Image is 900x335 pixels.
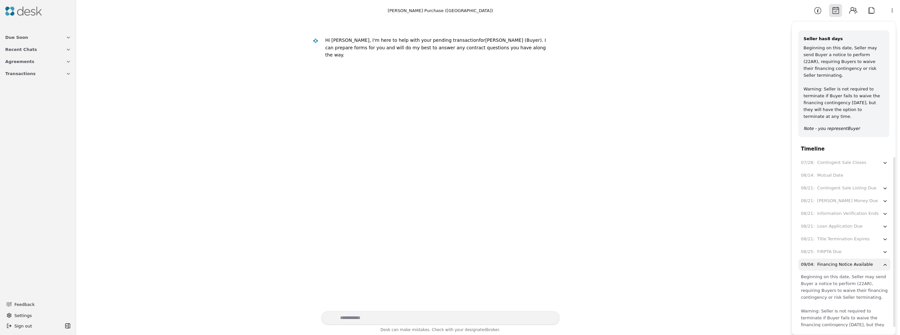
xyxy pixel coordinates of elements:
[14,323,32,329] span: Sign out
[465,327,487,332] span: designated
[817,185,876,192] div: Contingent Sale Listing Due
[388,7,493,14] div: [PERSON_NAME] Purchase ([GEOGRAPHIC_DATA])
[801,159,815,166] div: 07/28 :
[798,246,891,258] button: 08/25:FIRPTA Due
[5,46,37,53] span: Recent Chats
[1,68,75,80] button: Transactions
[817,223,862,230] div: Loan Application Due
[313,38,318,44] img: Desk
[325,38,479,43] div: Hi [PERSON_NAME], I'm here to help with your pending transaction
[798,195,891,207] button: 08/21:[PERSON_NAME] Money Due
[321,327,560,335] div: Desk can make mistakes. Check with your broker.
[321,311,560,325] textarea: Write your prompt here
[14,301,67,308] span: Feedback
[14,312,32,319] span: Settings
[3,298,71,310] button: Feedback
[801,223,815,230] div: 08/21 :
[804,44,884,120] div: Beginning on this date, Seller may send Buyer a notice to perform (22AR), requiring Buyers to wai...
[4,321,63,331] button: Sign out
[479,38,485,43] div: for
[801,210,815,217] div: 08/21 :
[817,159,866,166] div: Contingent Sale Closes
[801,261,815,268] div: 09/04 :
[4,310,72,321] button: Settings
[817,261,873,268] div: Financing Notice Available
[792,145,896,153] div: Timeline
[801,172,815,179] div: 08/14 :
[801,198,815,204] div: 08/21 :
[817,172,843,179] div: Mutual Date
[817,210,879,217] div: Information Verification Ends
[817,198,878,204] div: [PERSON_NAME] Money Due
[801,236,815,243] div: 08/21 :
[798,182,891,194] button: 08/21:Contingent Sale Listing Due
[798,157,891,169] button: 07/28:Contingent Sale Closes
[1,43,75,56] button: Recent Chats
[804,125,884,132] p: Note - you represent Buyer
[1,56,75,68] button: Agreements
[798,259,891,271] button: 09/04:Financing Notice Available
[817,248,841,255] div: FIRPTA Due
[1,31,75,43] button: Due Soon
[798,233,891,245] button: 08/21:Title Termination Expires
[325,38,546,57] div: . I can prepare forms for you and will do my best to answer any contract questions you have along...
[5,70,36,77] span: Transactions
[801,248,815,255] div: 08/25 :
[5,34,28,41] span: Due Soon
[5,7,42,16] img: Desk
[817,236,870,243] div: Title Termination Expires
[798,169,891,182] button: 08/14:Mutual Date
[325,37,554,59] div: [PERSON_NAME] (Buyer)
[798,220,891,232] button: 08/21:Loan Application Due
[5,58,34,65] span: Agreements
[801,185,815,192] div: 08/21 :
[798,208,891,220] button: 08/21:Information Verification Ends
